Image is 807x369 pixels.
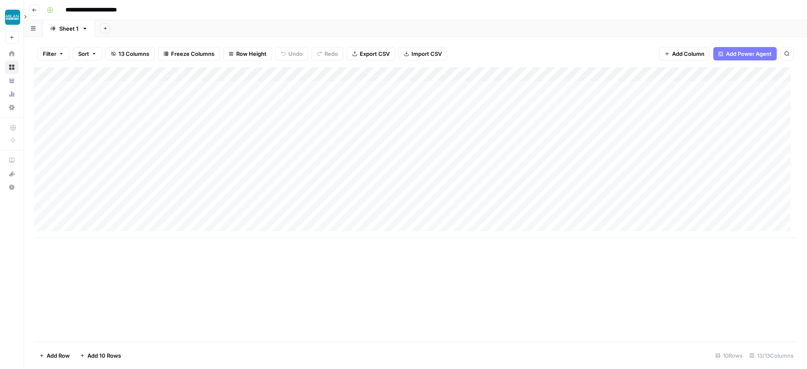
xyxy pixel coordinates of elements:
img: Milan Laser Logo [5,10,20,25]
a: Settings [5,101,18,114]
a: Browse [5,60,18,74]
span: Undo [288,50,303,58]
button: Redo [311,47,343,60]
button: Add Row [34,349,75,362]
button: Add Power Agent [713,47,777,60]
span: Add Column [672,50,704,58]
button: Undo [275,47,308,60]
div: 10 Rows [712,349,746,362]
div: Sheet 1 [59,24,79,33]
button: Add 10 Rows [75,349,126,362]
span: Freeze Columns [171,50,214,58]
a: AirOps Academy [5,154,18,167]
div: What's new? [5,167,18,180]
span: 13 Columns [119,50,149,58]
button: Row Height [223,47,272,60]
span: Row Height [236,50,266,58]
button: Filter [37,47,69,60]
button: 13 Columns [105,47,155,60]
a: Usage [5,87,18,101]
button: Freeze Columns [158,47,220,60]
span: Filter [43,50,56,58]
a: Your Data [5,74,18,87]
span: Sort [78,50,89,58]
a: Sheet 1 [43,20,95,37]
span: Export CSV [360,50,390,58]
span: Import CSV [411,50,442,58]
span: Add Row [47,351,70,360]
button: Export CSV [347,47,395,60]
button: Workspace: Milan Laser [5,7,18,28]
button: What's new? [5,167,18,181]
span: Add 10 Rows [87,351,121,360]
button: Add Column [659,47,710,60]
span: Redo [324,50,338,58]
a: Home [5,47,18,60]
span: Add Power Agent [726,50,772,58]
button: Help + Support [5,181,18,194]
button: Sort [73,47,102,60]
button: Import CSV [398,47,447,60]
div: 13/13 Columns [746,349,797,362]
